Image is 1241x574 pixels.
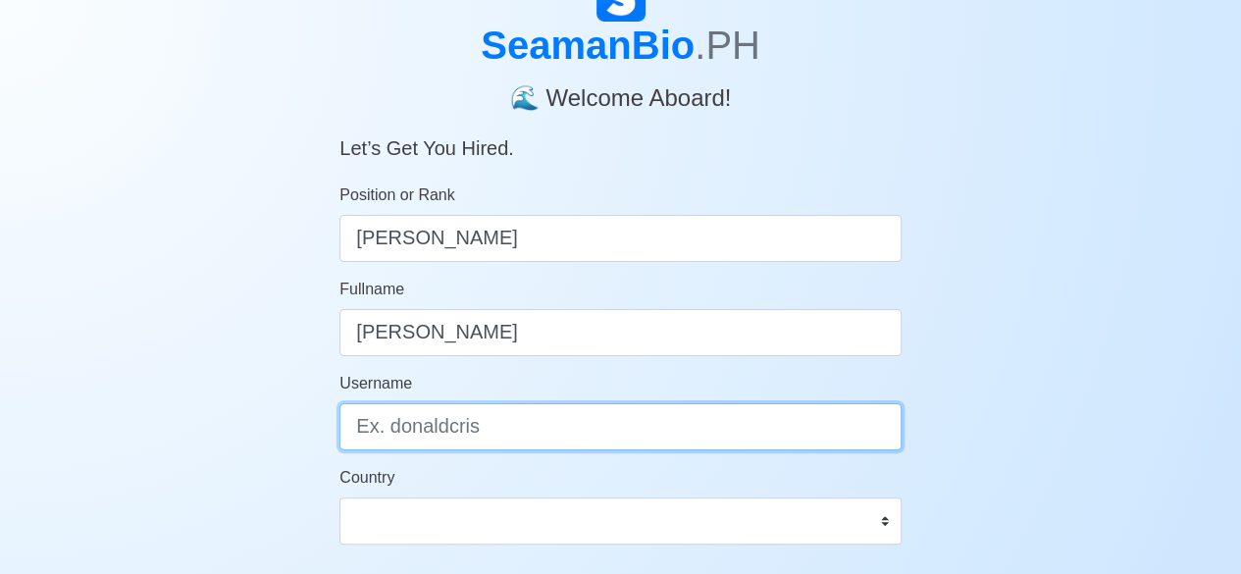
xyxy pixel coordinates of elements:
[339,309,902,356] input: Your Fullname
[339,215,902,262] input: ex. 2nd Officer w/Master License
[339,113,902,160] h5: Let’s Get You Hired.
[339,466,394,490] label: Country
[339,186,454,203] span: Position or Rank
[339,403,902,450] input: Ex. donaldcris
[339,375,412,391] span: Username
[695,24,760,67] span: .PH
[339,22,902,69] h1: SeamanBio
[339,69,902,113] h4: 🌊 Welcome Aboard!
[339,281,404,297] span: Fullname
